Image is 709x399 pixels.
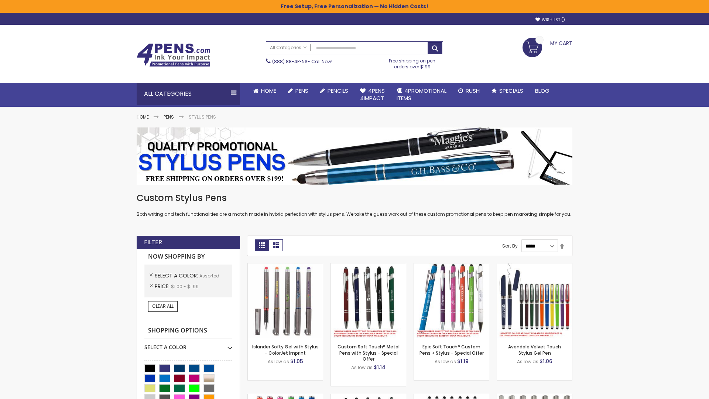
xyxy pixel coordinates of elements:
[137,192,572,204] h1: Custom Stylus Pens
[248,263,323,269] a: Islander Softy Gel with Stylus - ColorJet Imprint-Assorted
[137,127,572,185] img: Stylus Pens
[374,364,386,371] span: $1.14
[419,344,484,356] a: Epic Soft Touch® Custom Pens + Stylus - Special Offer
[497,263,572,269] a: Avendale Velvet Touch Stylus Gel Pen-Assorted
[414,263,489,338] img: 4P-MS8B-Assorted
[414,263,489,269] a: 4P-MS8B-Assorted
[155,283,171,290] span: Price
[457,358,469,365] span: $1.19
[502,243,518,249] label: Sort By
[164,114,174,120] a: Pens
[137,114,149,120] a: Home
[268,358,289,365] span: As low as
[535,17,565,23] a: Wishlist
[137,192,572,218] div: Both writing and tech functionalities are a match made in hybrid perfection with stylus pens. We ...
[466,87,480,95] span: Rush
[540,358,552,365] span: $1.06
[189,114,216,120] strong: Stylus Pens
[391,83,452,107] a: 4PROMOTIONALITEMS
[266,42,311,54] a: All Categories
[144,323,232,339] strong: Shopping Options
[144,338,232,351] div: Select A Color
[261,87,276,95] span: Home
[155,272,199,279] span: Select A Color
[255,239,269,251] strong: Grid
[497,263,572,338] img: Avendale Velvet Touch Stylus Gel Pen-Assorted
[517,358,538,365] span: As low as
[360,87,385,102] span: 4Pens 4impact
[338,344,400,362] a: Custom Soft Touch® Metal Pens with Stylus - Special Offer
[331,263,406,269] a: Custom Soft Touch® Metal Pens with Stylus-Assorted
[137,83,240,105] div: All Categories
[351,364,373,371] span: As low as
[152,303,174,309] span: Clear All
[144,249,232,265] strong: Now Shopping by
[486,83,529,99] a: Specials
[328,87,348,95] span: Pencils
[508,344,561,356] a: Avendale Velvet Touch Stylus Gel Pen
[295,87,308,95] span: Pens
[499,87,523,95] span: Specials
[381,55,443,70] div: Free shipping on pen orders over $199
[272,58,308,65] a: (888) 88-4PENS
[529,83,555,99] a: Blog
[252,344,319,356] a: Islander Softy Gel with Stylus - ColorJet Imprint
[247,83,282,99] a: Home
[282,83,314,99] a: Pens
[314,83,354,99] a: Pencils
[354,83,391,107] a: 4Pens4impact
[290,358,303,365] span: $1.05
[199,273,219,279] span: Assorted
[144,238,162,246] strong: Filter
[137,43,210,67] img: 4Pens Custom Pens and Promotional Products
[270,45,307,51] span: All Categories
[248,263,323,338] img: Islander Softy Gel with Stylus - ColorJet Imprint-Assorted
[272,58,332,65] span: - Call Now!
[452,83,486,99] a: Rush
[148,301,178,311] a: Clear All
[435,358,456,365] span: As low as
[535,87,549,95] span: Blog
[331,263,406,338] img: Custom Soft Touch® Metal Pens with Stylus-Assorted
[171,283,199,290] span: $1.00 - $1.99
[397,87,446,102] span: 4PROMOTIONAL ITEMS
